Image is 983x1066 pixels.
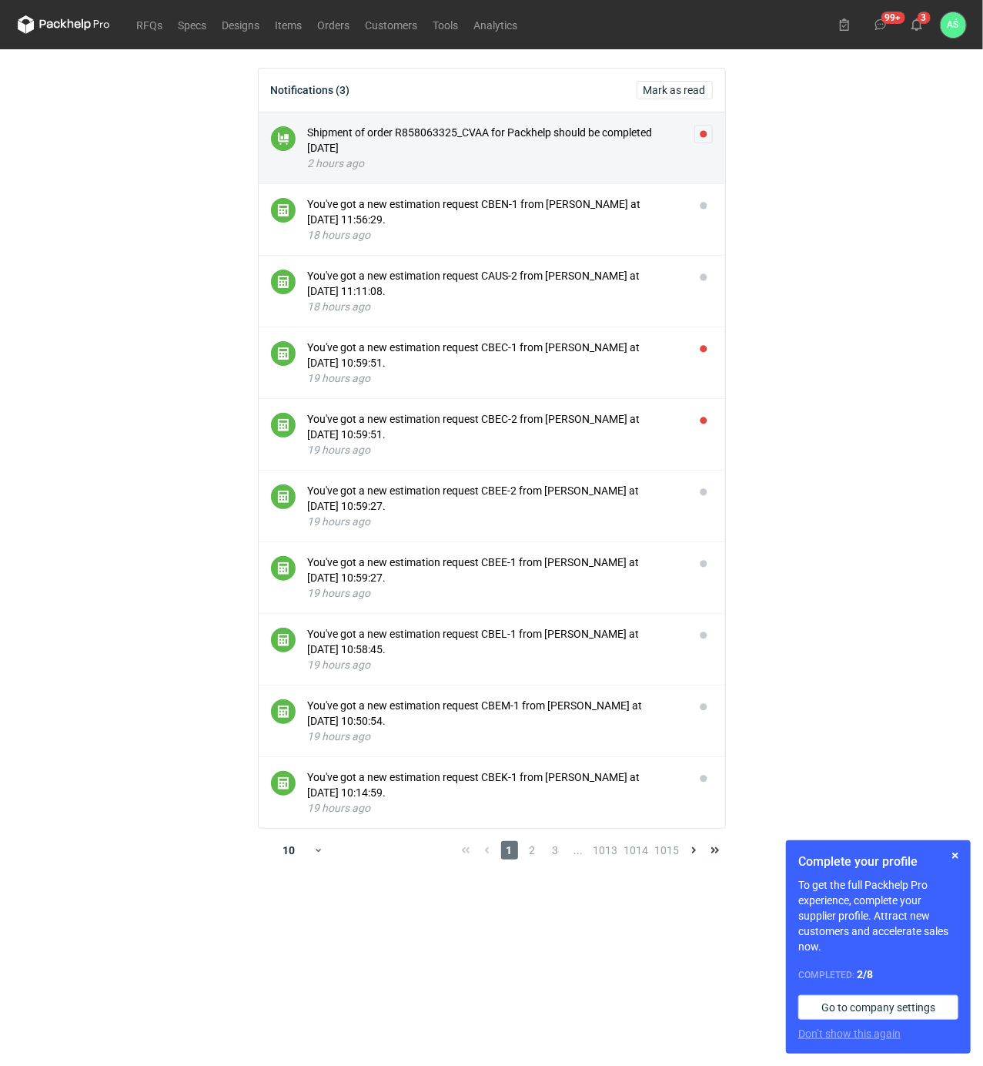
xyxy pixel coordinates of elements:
button: You've got a new estimation request CBEC-2 from [PERSON_NAME] at [DATE] 10:59:51.19 hours ago [308,411,682,458]
div: 18 hours ago [308,227,682,243]
div: 2 hours ago [308,156,682,171]
button: Don’t show this again [798,1026,901,1041]
span: 1014 [624,841,649,860]
a: Items [268,15,310,34]
button: Skip for now [946,846,965,865]
a: Orders [310,15,358,34]
div: Notifications (3) [271,84,350,96]
h1: Complete your profile [798,853,958,871]
div: 19 hours ago [308,729,682,744]
button: 99+ [868,12,893,37]
div: You've got a new estimation request CBEE-1 from [PERSON_NAME] at [DATE] 10:59:27. [308,555,682,585]
a: Tools [426,15,466,34]
strong: 2 / 8 [857,968,873,981]
a: Specs [171,15,215,34]
button: 3 [904,12,929,37]
div: You've got a new estimation request CBEK-1 from [PERSON_NAME] at [DATE] 10:14:59. [308,769,682,800]
span: 1 [501,841,518,860]
div: 19 hours ago [308,585,682,601]
div: 19 hours ago [308,514,682,529]
div: 10 [264,840,314,861]
div: You've got a new estimation request CBEC-2 from [PERSON_NAME] at [DATE] 10:59:51. [308,411,682,442]
a: Designs [215,15,268,34]
a: Go to company settings [798,995,958,1020]
button: You've got a new estimation request CBEL-1 from [PERSON_NAME] at [DATE] 10:58:45.19 hours ago [308,626,682,672]
span: ... [570,841,587,860]
a: Analytics [466,15,526,34]
div: 18 hours ago [308,299,682,314]
button: You've got a new estimation request CAUS-2 from [PERSON_NAME] at [DATE] 11:11:08.18 hours ago [308,268,682,314]
button: You've got a new estimation request CBEC-1 from [PERSON_NAME] at [DATE] 10:59:51.19 hours ago [308,340,682,386]
div: You've got a new estimation request CAUS-2 from [PERSON_NAME] at [DATE] 11:11:08. [308,268,682,299]
div: You've got a new estimation request CBEN-1 from [PERSON_NAME] at [DATE] 11:56:29. [308,196,682,227]
div: You've got a new estimation request CBEC-1 from [PERSON_NAME] at [DATE] 10:59:51. [308,340,682,370]
span: 1013 [593,841,618,860]
button: You've got a new estimation request CBEM-1 from [PERSON_NAME] at [DATE] 10:50:54.19 hours ago [308,698,682,744]
div: 19 hours ago [308,800,682,816]
span: 3 [547,841,564,860]
p: To get the full Packhelp Pro experience, complete your supplier profile. Attract new customers an... [798,877,958,954]
button: You've got a new estimation request CBEE-1 from [PERSON_NAME] at [DATE] 10:59:27.19 hours ago [308,555,682,601]
div: You've got a new estimation request CBEE-2 from [PERSON_NAME] at [DATE] 10:59:27. [308,483,682,514]
span: 1015 [655,841,680,860]
button: Mark as read [637,81,713,99]
a: RFQs [129,15,171,34]
button: You've got a new estimation request CBEE-2 from [PERSON_NAME] at [DATE] 10:59:27.19 hours ago [308,483,682,529]
button: You've got a new estimation request CBEK-1 from [PERSON_NAME] at [DATE] 10:14:59.19 hours ago [308,769,682,816]
div: Completed: [798,967,958,983]
button: AŚ [941,12,966,38]
svg: Packhelp Pro [18,15,110,34]
button: You've got a new estimation request CBEN-1 from [PERSON_NAME] at [DATE] 11:56:29.18 hours ago [308,196,682,243]
div: Shipment of order R858063325_CVAA for Packhelp should be completed [DATE] [308,125,682,156]
div: You've got a new estimation request CBEM-1 from [PERSON_NAME] at [DATE] 10:50:54. [308,698,682,729]
span: 2 [524,841,541,860]
div: You've got a new estimation request CBEL-1 from [PERSON_NAME] at [DATE] 10:58:45. [308,626,682,657]
span: Mark as read [644,85,706,96]
div: 19 hours ago [308,370,682,386]
a: Customers [358,15,426,34]
div: Adrian Świerżewski [941,12,966,38]
button: Shipment of order R858063325_CVAA for Packhelp should be completed [DATE]2 hours ago [308,125,682,171]
div: 19 hours ago [308,657,682,672]
div: 19 hours ago [308,442,682,458]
